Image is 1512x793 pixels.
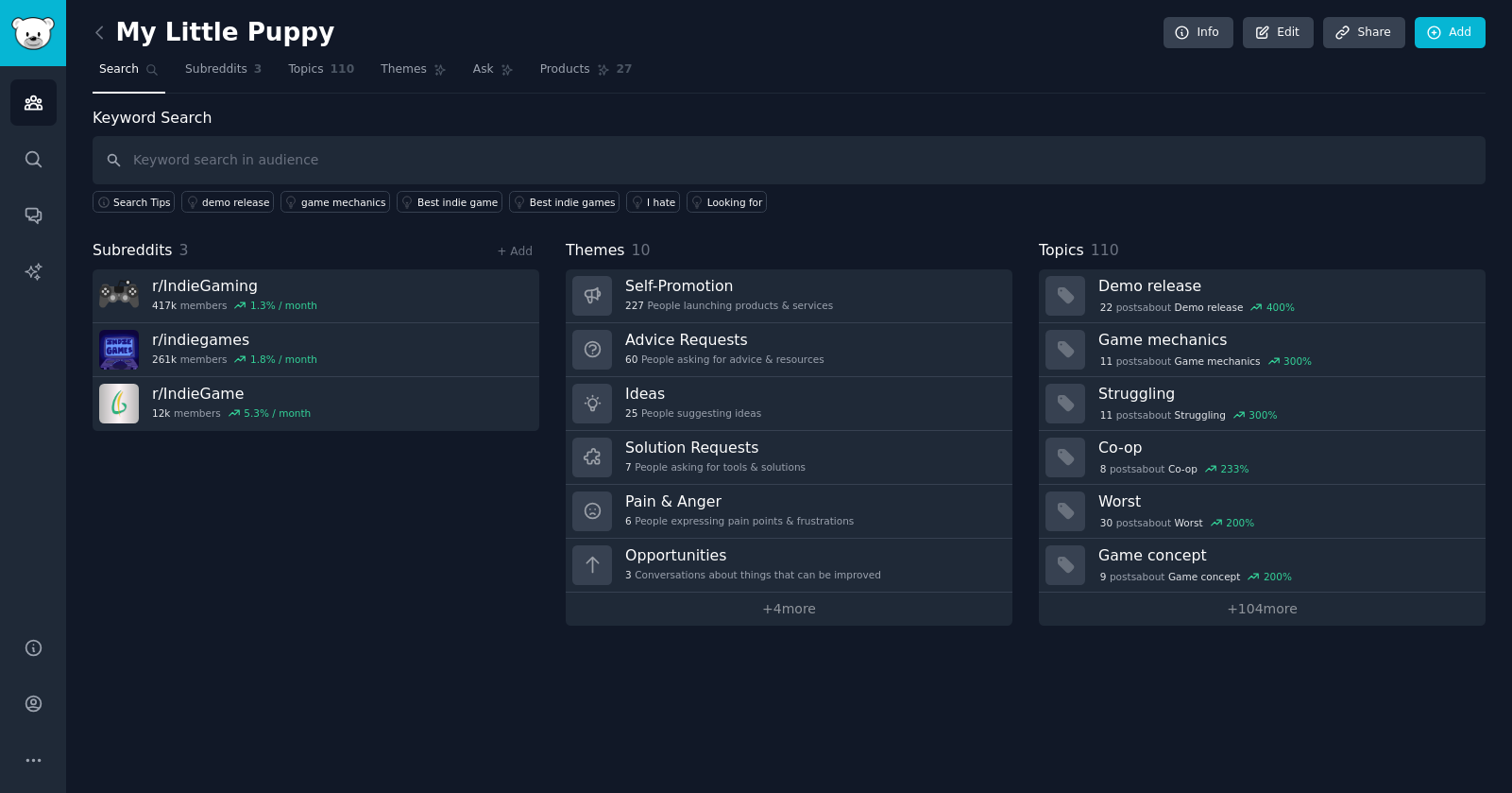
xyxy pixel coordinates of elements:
div: post s about [1098,568,1294,585]
span: 3 [179,241,189,259]
span: 60 [625,353,637,366]
span: Products [540,61,590,78]
a: Info [1164,17,1233,49]
div: post s about [1098,460,1250,477]
a: Products27 [534,55,639,94]
div: People asking for advice & resources [625,353,824,366]
img: GummySearch logo [11,17,55,50]
a: Self-Promotion227People launching products & services [566,269,1012,323]
span: 10 [632,241,651,259]
span: 12k [152,406,170,420]
span: 417k [152,299,177,312]
a: Best indie games [509,191,620,213]
a: Themes [374,55,453,94]
a: Co-op8postsaboutCo-op233% [1039,431,1486,485]
a: +104more [1039,593,1486,626]
div: members [152,353,317,366]
span: Subreddits [93,239,173,263]
a: +4more [566,593,1012,626]
a: Topics110 [281,55,361,94]
a: demo release [181,191,274,213]
span: Worst [1175,516,1203,529]
a: r/indiegames261kmembers1.8% / month [93,323,539,377]
div: post s about [1098,514,1256,531]
span: 25 [625,406,637,420]
div: People asking for tools & solutions [625,460,806,474]
a: Subreddits3 [178,55,268,94]
h2: My Little Puppy [93,18,334,48]
div: People launching products & services [625,299,833,312]
div: 300 % [1283,354,1312,368]
div: People suggesting ideas [625,406,761,420]
div: demo release [202,196,269,209]
a: Share [1323,17,1404,49]
h3: Self-Promotion [625,276,833,296]
div: game mechanics [301,196,386,209]
h3: Demo release [1098,276,1472,296]
span: 27 [617,61,633,78]
h3: Struggling [1098,384,1472,404]
span: Ask [473,61,494,78]
div: 200 % [1264,570,1292,583]
span: Themes [381,61,427,78]
span: Struggling [1175,408,1226,422]
h3: Co-op [1098,438,1472,457]
h3: r/ IndieGaming [152,276,317,296]
div: 233 % [1220,462,1249,475]
h3: r/ IndieGame [152,384,311,404]
div: post s about [1098,353,1314,370]
div: post s about [1098,299,1297,316]
a: Worst30postsaboutWorst200% [1039,485,1486,539]
span: Subreddits [185,61,247,78]
a: Search [93,55,165,94]
span: Search [99,61,139,78]
a: r/IndieGame12kmembers5.3% / month [93,377,539,431]
a: Game mechanics11postsaboutGame mechanics300% [1039,323,1486,377]
span: 3 [254,61,263,78]
span: 6 [625,514,632,527]
span: 7 [625,460,632,474]
a: Pain & Anger6People expressing pain points & frustrations [566,485,1012,539]
a: Advice Requests60People asking for advice & resources [566,323,1012,377]
div: Conversations about things that can be improved [625,568,881,581]
a: Solution Requests7People asking for tools & solutions [566,431,1012,485]
span: Game concept [1168,570,1240,583]
a: Edit [1243,17,1314,49]
a: Best indie game [397,191,502,213]
span: Topics [288,61,323,78]
h3: Game concept [1098,545,1472,565]
span: Co-op [1168,462,1198,475]
a: + Add [497,245,533,258]
h3: Opportunities [625,545,881,565]
span: Game mechanics [1175,354,1261,368]
h3: Advice Requests [625,330,824,350]
a: Struggling11postsaboutStruggling300% [1039,377,1486,431]
div: 400 % [1266,301,1295,314]
a: Looking for [687,191,767,213]
label: Keyword Search [93,109,212,127]
div: Best indie game [417,196,498,209]
span: Search Tips [113,196,171,209]
a: Game concept9postsaboutGame concept200% [1039,539,1486,593]
a: Add [1415,17,1486,49]
div: 5.3 % / month [244,406,311,420]
a: Opportunities3Conversations about things that can be improved [566,539,1012,593]
span: 3 [625,568,632,581]
h3: Ideas [625,384,761,404]
span: 11 [1100,354,1113,368]
a: I hate [626,191,680,213]
div: Looking for [707,196,763,209]
a: r/IndieGaming417kmembers1.3% / month [93,269,539,323]
img: indiegames [99,330,139,370]
div: 1.3 % / month [250,299,317,312]
span: 110 [331,61,355,78]
a: Ask [467,55,520,94]
span: 9 [1100,570,1107,583]
input: Keyword search in audience [93,136,1486,184]
span: 227 [625,299,644,312]
button: Search Tips [93,191,175,213]
h3: Pain & Anger [625,491,854,511]
a: game mechanics [280,191,390,213]
img: IndieGaming [99,276,139,316]
span: 261k [152,353,177,366]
